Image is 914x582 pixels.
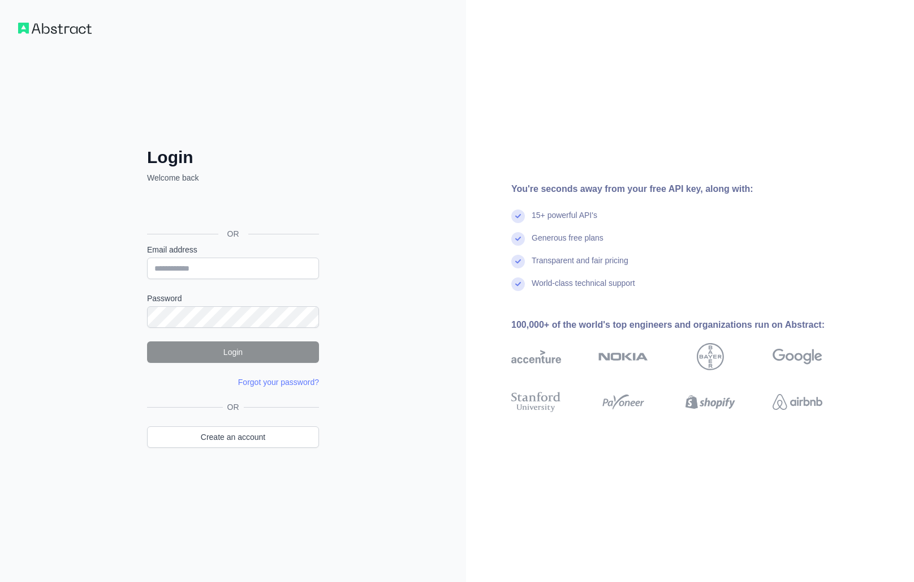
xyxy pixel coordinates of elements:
[511,390,561,414] img: stanford university
[773,390,822,414] img: airbnb
[147,293,319,304] label: Password
[238,378,319,387] a: Forgot your password?
[773,343,822,370] img: google
[223,401,244,413] span: OR
[141,196,322,221] iframe: Sign in with Google Button
[598,343,648,370] img: nokia
[511,255,525,268] img: check mark
[532,277,635,300] div: World-class technical support
[147,341,319,363] button: Login
[511,209,525,223] img: check mark
[147,147,319,168] h2: Login
[511,182,859,196] div: You're seconds away from your free API key, along with:
[532,209,597,232] div: 15+ powerful API's
[147,426,319,448] a: Create an account
[147,244,319,255] label: Email address
[697,343,724,370] img: bayer
[218,228,248,239] span: OR
[511,343,561,370] img: accenture
[598,390,648,414] img: payoneer
[532,232,603,255] div: Generous free plans
[532,255,628,277] div: Transparent and fair pricing
[511,232,525,246] img: check mark
[685,390,735,414] img: shopify
[511,277,525,291] img: check mark
[18,23,92,34] img: Workflow
[511,318,859,332] div: 100,000+ of the world's top engineers and organizations run on Abstract:
[147,172,319,183] p: Welcome back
